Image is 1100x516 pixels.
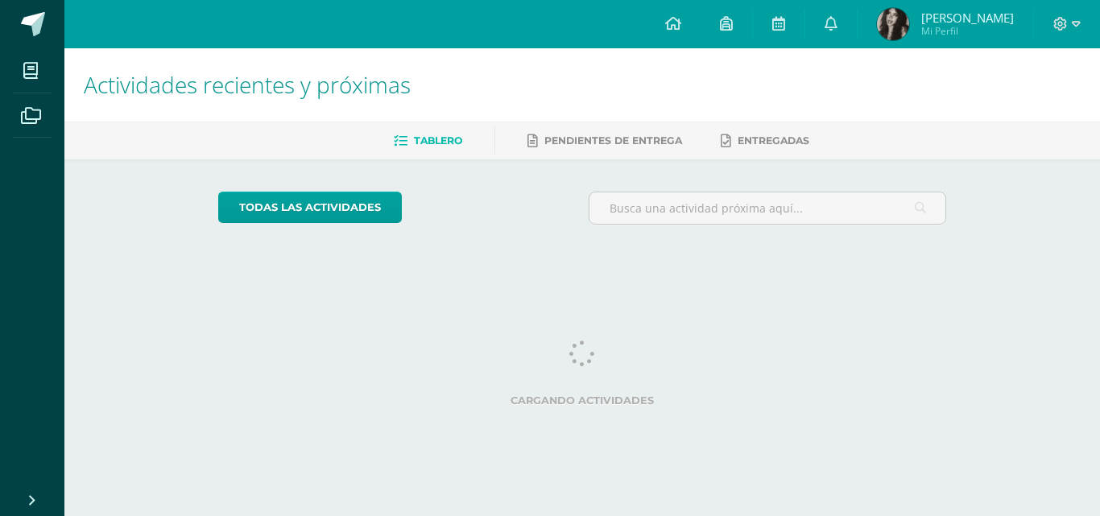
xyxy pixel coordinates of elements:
span: Entregadas [738,134,809,147]
img: a2d48b1e5c40caf73dc13892fd62fee0.png [877,8,909,40]
a: todas las Actividades [218,192,402,223]
span: Actividades recientes y próximas [84,69,411,100]
a: Tablero [394,128,462,154]
span: [PERSON_NAME] [921,10,1014,26]
span: Pendientes de entrega [544,134,682,147]
span: Tablero [414,134,462,147]
input: Busca una actividad próxima aquí... [589,192,946,224]
a: Pendientes de entrega [527,128,682,154]
a: Entregadas [721,128,809,154]
label: Cargando actividades [218,394,947,407]
span: Mi Perfil [921,24,1014,38]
